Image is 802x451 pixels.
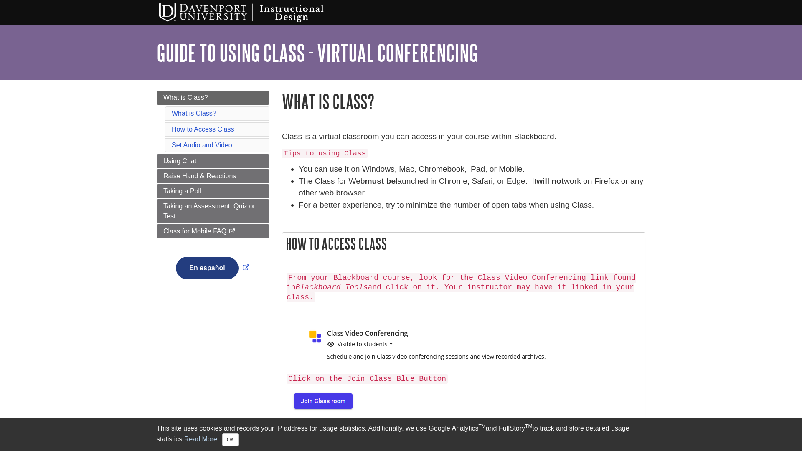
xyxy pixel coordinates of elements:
code: Click on the Join Class Blue Button [287,374,448,384]
div: Guide Page Menu [157,91,269,294]
a: Set Audio and Video [172,142,232,149]
p: Class is a virtual classroom you can access in your course within Blackboard. [282,131,645,143]
img: class [287,322,598,369]
a: What is Class? [172,110,216,117]
h1: What is Class? [282,91,645,112]
strong: must be [365,177,396,185]
span: Taking a Poll [163,187,201,195]
sup: TM [478,423,485,429]
code: From your Blackboard course, look for the Class Video Conferencing link found in and click on it.... [287,273,636,303]
span: Class for Mobile FAQ [163,228,226,235]
li: For a better experience, try to minimize the number of open tabs when using Class. [299,199,645,211]
strong: will not [536,177,564,185]
a: Guide to Using Class - Virtual Conferencing [157,40,478,66]
div: This site uses cookies and records your IP address for usage statistics. Additionally, we use Goo... [157,423,645,446]
a: What is Class? [157,91,269,105]
em: Blackboard Tools [296,283,368,291]
span: Using Chat [163,157,196,165]
a: Taking a Poll [157,184,269,198]
i: This link opens in a new window [228,229,236,234]
span: Raise Hand & Reactions [163,172,236,180]
a: Read More [184,436,217,443]
a: Taking an Assessment, Quiz or Test [157,199,269,223]
button: En español [176,257,238,279]
code: Tips to using Class [282,149,368,158]
a: Class for Mobile FAQ [157,224,269,238]
li: The Class for Web launched in Chrome, Safari, or Edge. It work on Firefox or any other web browser. [299,175,645,200]
a: Using Chat [157,154,269,168]
button: Close [222,433,239,446]
span: What is Class? [163,94,208,101]
li: You can use it on Windows, Mac, Chromebook, iPad, or Mobile. [299,163,645,175]
h2: How to Access Class [282,233,645,255]
sup: TM [525,423,532,429]
a: Raise Hand & Reactions [157,169,269,183]
a: Link opens in new window [174,264,251,271]
img: blue button [287,387,358,414]
a: How to Access Class [172,126,234,133]
span: Taking an Assessment, Quiz or Test [163,203,255,220]
img: Davenport University Instructional Design [152,2,353,23]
